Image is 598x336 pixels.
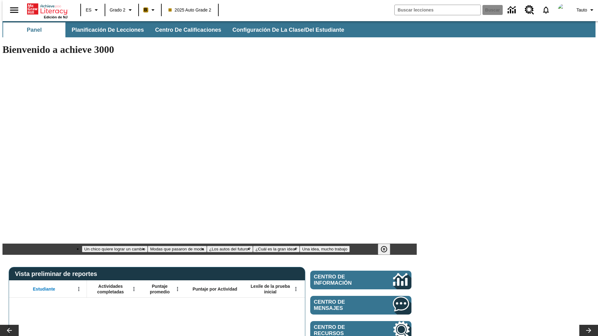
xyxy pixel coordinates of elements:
[577,7,587,13] span: Tauto
[2,22,350,37] div: Subbarra de navegación
[33,286,55,292] span: Estudiante
[192,286,237,292] span: Puntaje por Actividad
[538,2,554,18] a: Notificaciones
[574,4,598,16] button: Perfil/Configuración
[314,274,372,286] span: Centro de información
[253,246,300,252] button: Diapositiva 4 ¿Cuál es la gran idea?
[27,2,68,19] div: Portada
[232,26,344,34] span: Configuración de la clase/del estudiante
[27,3,68,15] a: Portada
[248,283,293,295] span: Lexile de la prueba inicial
[150,22,226,37] button: Centro de calificaciones
[110,7,126,13] span: Grado 2
[558,4,570,16] img: avatar image
[27,26,42,34] span: Panel
[148,246,206,252] button: Diapositiva 2 Modas que pasaron de moda
[173,284,182,294] button: Abrir menú
[107,4,136,16] button: Grado: Grado 2, Elige un grado
[144,6,147,14] span: B
[145,283,175,295] span: Puntaje promedio
[67,22,149,37] button: Planificación de lecciones
[2,44,417,55] h1: Bienvenido a achieve 3000
[2,21,596,37] div: Subbarra de navegación
[395,5,481,15] input: Buscar campo
[86,7,92,13] span: ES
[5,1,23,19] button: Abrir el menú lateral
[141,4,159,16] button: Boost El color de la clase es anaranjado claro. Cambiar el color de la clase.
[504,2,521,19] a: Centro de información
[3,22,65,37] button: Panel
[291,284,301,294] button: Abrir menú
[310,271,411,289] a: Centro de información
[554,2,574,18] button: Escoja un nuevo avatar
[310,296,411,315] a: Centro de mensajes
[74,284,83,294] button: Abrir menú
[155,26,221,34] span: Centro de calificaciones
[227,22,349,37] button: Configuración de la clase/del estudiante
[82,246,148,252] button: Diapositiva 1 Un chico quiere lograr un cambio
[83,4,103,16] button: Lenguaje: ES, Selecciona un idioma
[300,246,350,252] button: Diapositiva 5 Una idea, mucho trabajo
[579,325,598,336] button: Carrusel de lecciones, seguir
[129,284,139,294] button: Abrir menú
[90,283,131,295] span: Actividades completadas
[314,299,374,311] span: Centro de mensajes
[207,246,253,252] button: Diapositiva 3 ¿Los autos del futuro?
[521,2,538,18] a: Centro de recursos, Se abrirá en una pestaña nueva.
[15,270,100,278] span: Vista preliminar de reportes
[72,26,144,34] span: Planificación de lecciones
[378,244,390,255] button: Pausar
[168,7,211,13] span: 2025 Auto Grade 2
[44,15,68,19] span: Edición de NJ
[378,244,396,255] div: Pausar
